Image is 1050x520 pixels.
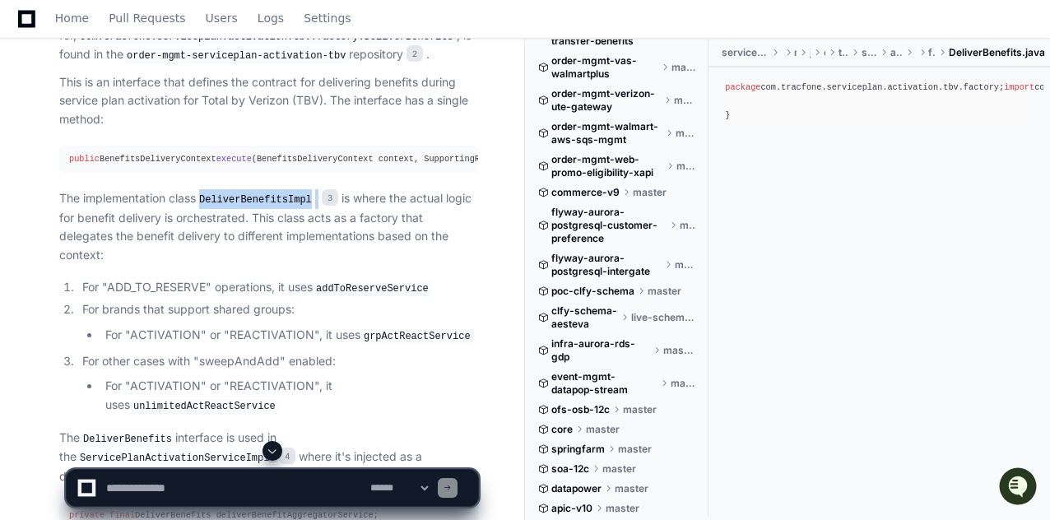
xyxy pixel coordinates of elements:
span: Settings [304,13,351,23]
span: Home [55,13,89,23]
button: See all [255,175,300,195]
li: For brands that support shared groups: [77,300,478,345]
span: Tejeshwer [PERSON_NAME] [51,264,185,277]
p: The interface is used in the where it's injected as a dependency: [59,429,478,486]
li: For other cases with "sweepAndAdd" enabled: [77,352,478,416]
span: • [188,264,194,277]
span: event-mgmt-datapop-stream [551,370,657,397]
span: 3 [322,189,338,206]
div: Past conversations [16,179,110,192]
code: addToReserveService [313,281,432,296]
li: For "ACTIVATION" or "REACTIVATION", it uses [100,326,478,346]
li: For "ACTIVATION" or "REACTIVATION", it uses [100,377,478,415]
img: Tejeshwer Degala [16,248,43,275]
span: order-mgmt-walmart-aws-sqs-mgmt [551,120,662,146]
span: 2 [407,45,423,62]
span: live-schema/clfytopp [631,311,697,324]
span: infra-aurora-rds-gdp [551,337,650,364]
img: 7521149027303_d2c55a7ec3fe4098c2f6_72.png [35,122,64,151]
span: flyway-aurora-postgresql-intergate [551,252,662,278]
span: master [586,423,620,436]
div: Welcome [16,65,300,91]
span: Pylon [164,301,199,313]
span: master [671,61,696,74]
span: serviceplan [862,46,878,59]
p: The implementation class is where the actual logic for benefit delivery is orchestrated. This cla... [59,189,478,265]
span: [DATE] [197,264,231,277]
img: PlayerZero [16,16,49,49]
img: Tejeshwer Degala [16,204,43,230]
span: core [551,423,573,436]
span: Pull Requests [109,13,185,23]
span: package [725,82,760,92]
span: order-mgmt-web-promo-eligibility-xapi [551,153,663,179]
span: tracfone [839,46,848,59]
span: commerce-v9 [551,186,620,199]
span: master [674,94,696,107]
div: com.tracfone.serviceplan.activation.tbv.factory; com.tracfone.canonical.model.SupportingResource;... [725,81,1034,123]
span: execute [216,154,252,164]
li: For "ADD_TO_RESERVE" operations, it uses [77,278,478,298]
span: master [648,285,681,298]
code: DeliverBenefits [80,432,175,447]
span: master [675,258,696,272]
span: • [188,220,194,233]
span: poc-clfy-schema [551,285,634,298]
div: We're offline, but we'll be back soon! [74,138,257,151]
span: master [671,377,696,390]
span: master [663,344,696,357]
div: Start new chat [74,122,270,138]
span: flyway-aurora-postgresql-customer-preference [551,206,667,245]
code: grpActReactService [360,329,474,344]
span: master [680,219,696,232]
span: DeliverBenefits.java [949,46,1045,59]
div: BenefitsDeliveryContext ; [69,152,468,166]
span: main [794,46,797,59]
span: [DATE] [197,220,231,233]
code: unlimitedActReactService [130,399,279,414]
span: ofs-osb-12c [551,403,610,416]
span: master [676,160,696,173]
span: Users [206,13,238,23]
span: master [633,186,667,199]
span: com [824,46,825,59]
span: activation [890,46,903,59]
span: import [1004,82,1034,92]
code: order-mgmt-serviceplan-activation-tbv [123,49,349,63]
span: (BenefitsDeliveryContext context, SupportingResource resourceResponse) [252,154,606,164]
span: order-mgmt-vas-walmartplus [551,54,658,81]
button: Start new chat [280,127,300,146]
span: master [676,127,696,140]
span: Logs [258,13,284,23]
code: DeliverBenefitsImpl [196,193,315,207]
a: Powered byPylon [116,300,199,313]
span: order-mgmt-verizon-ute-gateway [551,87,661,114]
code: com.tracfone.serviceplan.activation.tbv.factory.DeliverBenefits [77,30,457,44]
img: 1756235613930-3d25f9e4-fa56-45dd-b3ad-e072dfbd1548 [16,122,46,151]
span: Tejeshwer [PERSON_NAME] [51,220,185,233]
span: clfy-schema-aesteva [551,304,618,331]
span: serviceplan-activation-tbv [722,46,769,59]
span: master [623,403,657,416]
p: This is an interface that defines the contract for delivering benefits during service plan activa... [59,73,478,129]
span: java [810,46,811,59]
span: factory [928,46,936,59]
iframe: Open customer support [997,466,1042,510]
span: public [69,154,100,164]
